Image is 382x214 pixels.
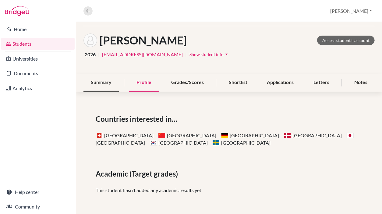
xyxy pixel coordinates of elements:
[1,67,75,79] a: Documents
[1,186,75,198] a: Help center
[96,133,103,138] span: Switzerland
[96,132,154,138] span: [GEOGRAPHIC_DATA]
[284,132,342,138] span: [GEOGRAPHIC_DATA]
[100,34,187,47] h1: [PERSON_NAME]
[317,36,375,45] a: Access student's account
[284,133,291,138] span: Denmark
[1,38,75,50] a: Students
[96,114,180,125] span: Countries interested in…
[158,132,216,138] span: [GEOGRAPHIC_DATA]
[189,52,224,57] span: Show student info
[158,133,166,138] span: China
[5,6,29,16] img: Bridge-U
[1,53,75,65] a: Universities
[221,133,228,138] span: Germany
[1,23,75,35] a: Home
[129,74,159,92] div: Profile
[185,51,187,58] span: |
[102,51,183,58] a: [EMAIL_ADDRESS][DOMAIN_NAME]
[164,74,211,92] div: Grades/Scores
[96,168,180,179] span: Academic (Target grades)
[150,140,157,146] span: South Korea
[96,187,363,194] p: This student hasn't added any academic results yet
[150,140,208,146] span: [GEOGRAPHIC_DATA]
[260,74,301,92] div: Applications
[85,51,96,58] span: 2026
[347,133,354,138] span: Japan
[224,51,230,57] i: arrow_drop_down
[221,132,279,138] span: [GEOGRAPHIC_DATA]
[221,74,255,92] div: Shortlist
[83,74,119,92] div: Summary
[1,82,75,94] a: Analytics
[347,74,375,92] div: Notes
[327,5,375,17] button: [PERSON_NAME]
[83,33,97,47] img: Sukie O'Mahoney's avatar
[213,140,271,146] span: [GEOGRAPHIC_DATA]
[306,74,337,92] div: Letters
[213,140,220,146] span: Sweden
[1,201,75,213] a: Community
[189,50,230,59] button: Show student infoarrow_drop_down
[98,51,100,58] span: |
